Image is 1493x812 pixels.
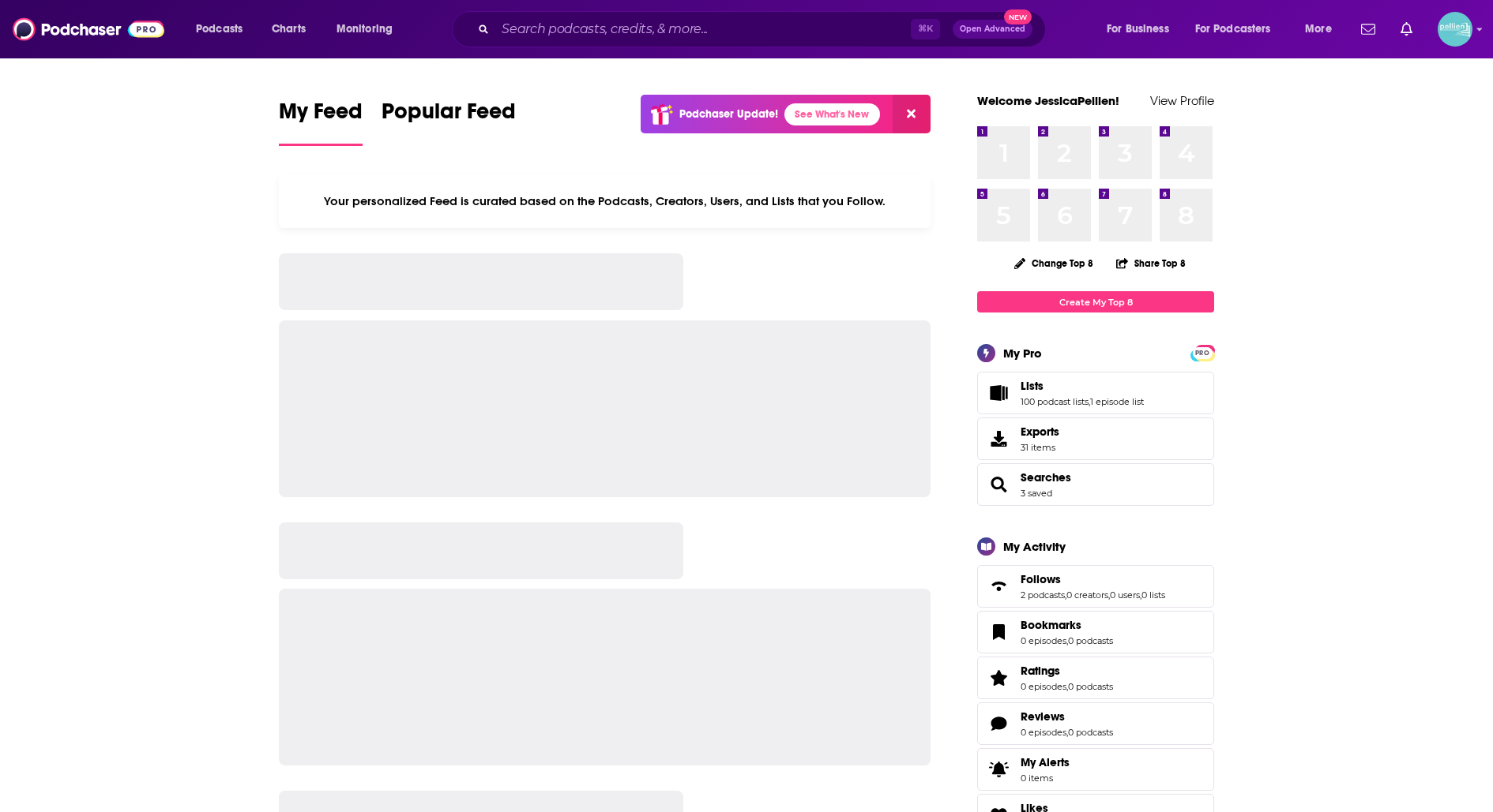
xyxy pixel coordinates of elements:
button: Share Top 8 [1115,248,1187,279]
span: Ratings [1021,664,1060,678]
a: 100 podcast lists [1021,396,1089,407]
img: User Profile [1438,12,1472,47]
a: Reviews [1021,709,1113,724]
span: , [1066,727,1068,738]
span: , [1066,681,1068,692]
a: 0 podcasts [1068,727,1113,738]
a: Ratings [1021,664,1113,678]
span: , [1065,589,1066,601]
span: Searches [977,463,1214,506]
span: Follows [977,565,1214,608]
span: More [1305,18,1332,40]
span: Open Advanced [960,25,1025,33]
span: Exports [1021,425,1059,439]
a: My Feed [279,98,363,146]
span: For Podcasters [1195,18,1271,40]
a: 0 lists [1141,589,1165,601]
span: , [1140,589,1141,601]
div: My Pro [1003,346,1042,361]
a: Follows [1021,572,1165,586]
button: Change Top 8 [1005,253,1103,273]
img: Podchaser - Follow, Share and Rate Podcasts [13,14,164,44]
button: Show profile menu [1438,12,1472,47]
a: Searches [1021,470,1071,485]
a: Create My Top 8 [977,291,1214,312]
span: Reviews [1021,709,1065,724]
a: Lists [1021,379,1144,393]
a: Welcome JessicaPellien! [977,93,1119,108]
div: My Activity [1003,539,1066,554]
a: 0 podcasts [1068,681,1113,692]
span: PRO [1193,347,1212,359]
span: Popular Feed [382,98,516,134]
span: Exports [983,428,1014,450]
a: Exports [977,417,1214,460]
a: 0 users [1110,589,1140,601]
span: For Business [1107,18,1169,40]
button: open menu [1294,17,1352,42]
div: Your personalized Feed is curated based on the Podcasts, Creators, Users, and Lists that you Follow. [279,174,931,228]
a: Follows [983,575,1014,597]
a: Searches [983,473,1014,496]
span: ⌘ K [911,19,940,39]
span: My Alerts [1021,755,1070,769]
span: Lists [1021,379,1044,393]
a: Ratings [983,667,1014,689]
span: , [1089,396,1090,407]
span: 0 items [1021,773,1070,784]
a: Reviews [983,713,1014,735]
a: 0 podcasts [1068,635,1113,646]
p: Podchaser Update! [679,107,778,121]
a: 2 podcasts [1021,589,1065,601]
a: 0 episodes [1021,635,1066,646]
span: , [1066,635,1068,646]
span: My Alerts [983,758,1014,780]
a: Show notifications dropdown [1355,16,1382,43]
span: Follows [1021,572,1061,586]
a: 0 episodes [1021,727,1066,738]
span: Logged in as JessicaPellien [1438,12,1472,47]
span: Reviews [977,702,1214,745]
a: View Profile [1150,93,1214,108]
span: Bookmarks [977,611,1214,653]
span: Podcasts [196,18,243,40]
input: Search podcasts, credits, & more... [495,17,911,42]
span: Bookmarks [1021,618,1081,632]
a: 0 creators [1066,589,1108,601]
button: open menu [1096,17,1189,42]
a: Lists [983,382,1014,404]
span: , [1108,589,1110,601]
a: Bookmarks [983,621,1014,643]
a: Charts [261,17,315,42]
button: open menu [1185,17,1294,42]
a: Show notifications dropdown [1394,16,1419,43]
a: Bookmarks [1021,618,1113,632]
span: New [1004,9,1032,24]
a: PRO [1193,346,1212,358]
span: Ratings [977,657,1214,699]
a: 1 episode list [1090,396,1144,407]
button: open menu [185,17,263,42]
span: Monitoring [337,18,393,40]
div: Search podcasts, credits, & more... [467,11,1061,47]
a: 3 saved [1021,488,1052,499]
a: See What's New [784,103,880,125]
span: 31 items [1021,442,1059,453]
button: open menu [325,17,413,42]
span: Charts [272,18,306,40]
a: My Alerts [977,748,1214,791]
a: 0 episodes [1021,681,1066,692]
span: My Feed [279,98,363,134]
button: Open AdvancedNew [953,20,1032,39]
a: Popular Feed [382,98,516,146]
span: Lists [977,372,1214,414]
